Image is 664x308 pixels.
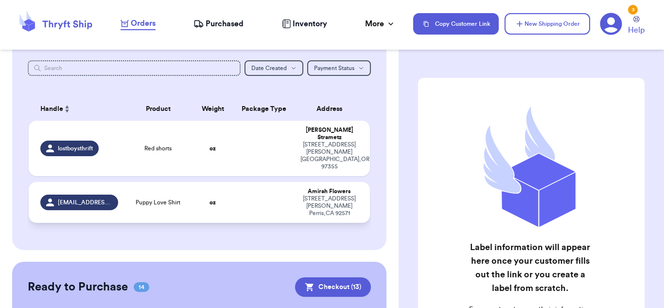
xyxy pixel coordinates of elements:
strong: oz [210,145,216,151]
a: Help [628,16,645,36]
span: Red shorts [144,145,172,152]
button: Sort ascending [63,103,71,115]
span: Puppy Love Shirt [136,199,180,206]
button: Date Created [245,60,303,76]
th: Package Type [233,97,295,121]
span: lostboysthrift [58,145,93,152]
a: 3 [600,13,622,35]
th: Weight [192,97,233,121]
button: Checkout (13) [295,277,371,297]
a: Orders [121,18,156,30]
span: Inventory [293,18,327,30]
button: New Shipping Order [505,13,590,35]
div: [STREET_ADDRESS][PERSON_NAME] Perris , CA 92571 [300,195,358,217]
span: Help [628,24,645,36]
th: Address [295,97,370,121]
strong: oz [210,199,216,205]
th: Product [124,97,192,121]
span: Payment Status [314,65,354,71]
input: Search [28,60,241,76]
a: Inventory [282,18,327,30]
button: Copy Customer Link [413,13,499,35]
span: Orders [131,18,156,29]
div: [STREET_ADDRESS][PERSON_NAME] [GEOGRAPHIC_DATA] , OR 97355 [300,141,358,170]
span: Purchased [206,18,244,30]
div: 3 [628,5,638,15]
span: Handle [40,104,63,114]
span: [EMAIL_ADDRESS][DOMAIN_NAME] [58,199,113,206]
h2: Ready to Purchase [28,279,128,295]
button: Payment Status [307,60,371,76]
div: Amirah Flowers [300,188,358,195]
a: Purchased [193,18,244,30]
span: 14 [134,282,149,292]
span: Date Created [251,65,287,71]
div: More [365,18,396,30]
div: [PERSON_NAME] Strametz [300,127,358,141]
h2: Label information will appear here once your customer fills out the link or you create a label fr... [468,240,593,295]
